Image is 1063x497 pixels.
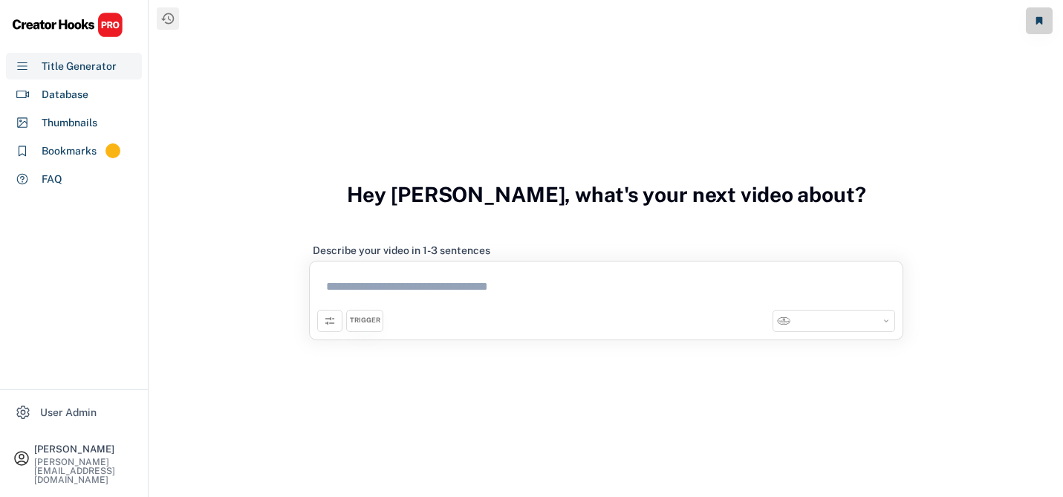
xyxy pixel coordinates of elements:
div: TRIGGER [350,316,380,325]
div: FAQ [42,172,62,187]
img: CHPRO%20Logo.svg [12,12,123,38]
div: Bookmarks [42,143,97,159]
img: unnamed.jpg [777,314,790,328]
div: Describe your video in 1-3 sentences [313,244,490,257]
h3: Hey [PERSON_NAME], what's your next video about? [347,166,866,223]
div: Thumbnails [42,115,97,131]
div: Database [42,87,88,103]
div: Title Generator [42,59,117,74]
div: [PERSON_NAME][EMAIL_ADDRESS][DOMAIN_NAME] [34,458,135,484]
div: [PERSON_NAME] [34,444,135,454]
div: User Admin [40,405,97,420]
